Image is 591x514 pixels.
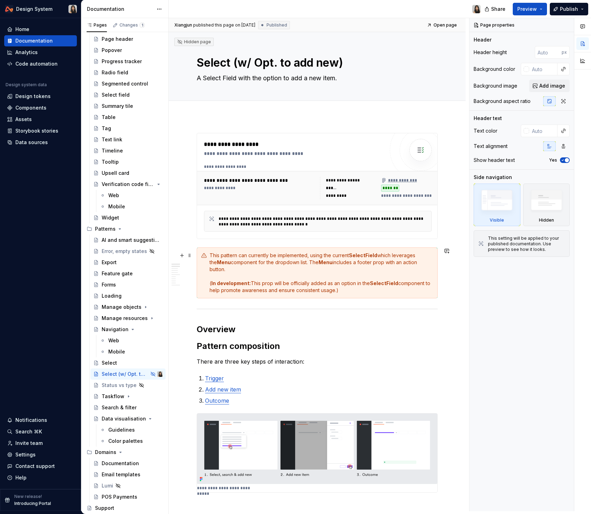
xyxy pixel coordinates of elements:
div: AI and smart suggestions [102,237,159,244]
div: Select field [102,91,130,98]
div: Invite team [15,440,43,447]
div: Storybook stories [15,127,58,134]
div: Components [15,104,46,111]
a: Tooltip [90,156,166,167]
button: Share [481,3,510,15]
div: Domains [95,449,116,456]
button: Add image [529,80,570,92]
div: Hidden [539,217,554,223]
div: Export [102,259,117,266]
div: Text link [102,136,122,143]
a: POS Payments [90,491,166,502]
div: Analytics [15,49,38,56]
a: Manage objects [90,301,166,313]
a: Error, empty states [90,246,166,257]
button: Notifications [4,415,77,426]
div: Progress tracker [102,58,142,65]
a: Trigger [205,375,224,382]
div: Web [108,192,119,199]
a: Guidelines [97,424,166,435]
a: Outcome [205,397,229,404]
a: Support [84,502,166,514]
a: Analytics [4,47,77,58]
div: Page header [102,36,133,43]
img: 0733df7c-e17f-4421-95a9-ced236ef1ff0.png [5,5,13,13]
div: Settings [15,451,36,458]
div: Verification code field [102,181,154,188]
button: Preview [513,3,547,15]
a: Select [90,357,166,368]
div: Guidelines [108,426,135,433]
a: Color palettes [97,435,166,447]
a: Add new item [205,386,241,393]
div: Notifications [15,417,47,424]
div: Select (w/ Opt. to add new) [102,371,148,378]
input: Auto [529,63,557,75]
p: New release! [14,494,42,499]
div: Home [15,26,29,33]
a: Taskflow [90,391,166,402]
a: Text link [90,134,166,145]
div: Upsell card [102,170,129,177]
div: Select [102,359,117,366]
p: Introducing Portal [14,501,51,506]
div: Header height [474,49,507,56]
input: Auto [535,46,562,59]
a: Summary tile [90,100,166,112]
img: Xiangjun [157,371,163,377]
a: Invite team [4,438,77,449]
div: Tag [102,125,111,132]
span: Published [267,22,287,28]
div: Help [15,474,27,481]
div: Documentation [87,6,153,13]
a: Open page [425,20,460,30]
a: Documentation [90,458,166,469]
textarea: A Select Field with the option to add a new item. [195,73,436,84]
a: Data visualisation [90,413,166,424]
div: Code automation [15,60,58,67]
div: Background image [474,82,517,89]
h2: Overview [197,324,438,335]
div: Loading [102,292,122,299]
a: Mobile [97,201,166,212]
label: Yes [549,157,557,163]
div: Search ⌘K [15,428,42,435]
div: POS Payments [102,493,137,500]
div: Side navigation [474,174,512,181]
a: Page header [90,33,166,45]
div: Navigation [102,326,129,333]
div: Status vs type [102,382,137,389]
div: Assets [15,116,32,123]
strong: SelectField [370,280,398,286]
div: Search & filter [102,404,137,411]
span: Add image [539,82,565,89]
button: Help [4,472,77,483]
a: Widget [90,212,166,223]
a: Progress tracker [90,56,166,67]
a: AI and smart suggestions [90,234,166,246]
a: Components [4,102,77,113]
a: Search & filter [90,402,166,413]
div: Manage objects [102,304,141,311]
img: Xiangjun [68,5,77,13]
span: Preview [517,6,537,13]
div: Design system data [6,82,47,88]
a: Export [90,257,166,268]
a: Web [97,335,166,346]
div: Design tokens [15,93,51,100]
p: There are three key steps of interaction: [197,357,438,366]
div: Show header text [474,157,515,164]
strong: SelectField [349,252,377,258]
span: Share [491,6,505,13]
a: Upsell card [90,167,166,179]
div: Color palettes [108,438,143,445]
div: Mobile [108,348,125,355]
a: Popover [90,45,166,56]
div: Hidden [523,184,570,226]
input: Auto [529,125,557,137]
div: Contact support [15,463,55,470]
a: Radio field [90,67,166,78]
button: Search ⌘K [4,426,77,437]
a: Mobile [97,346,166,357]
div: Feature gate [102,270,133,277]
